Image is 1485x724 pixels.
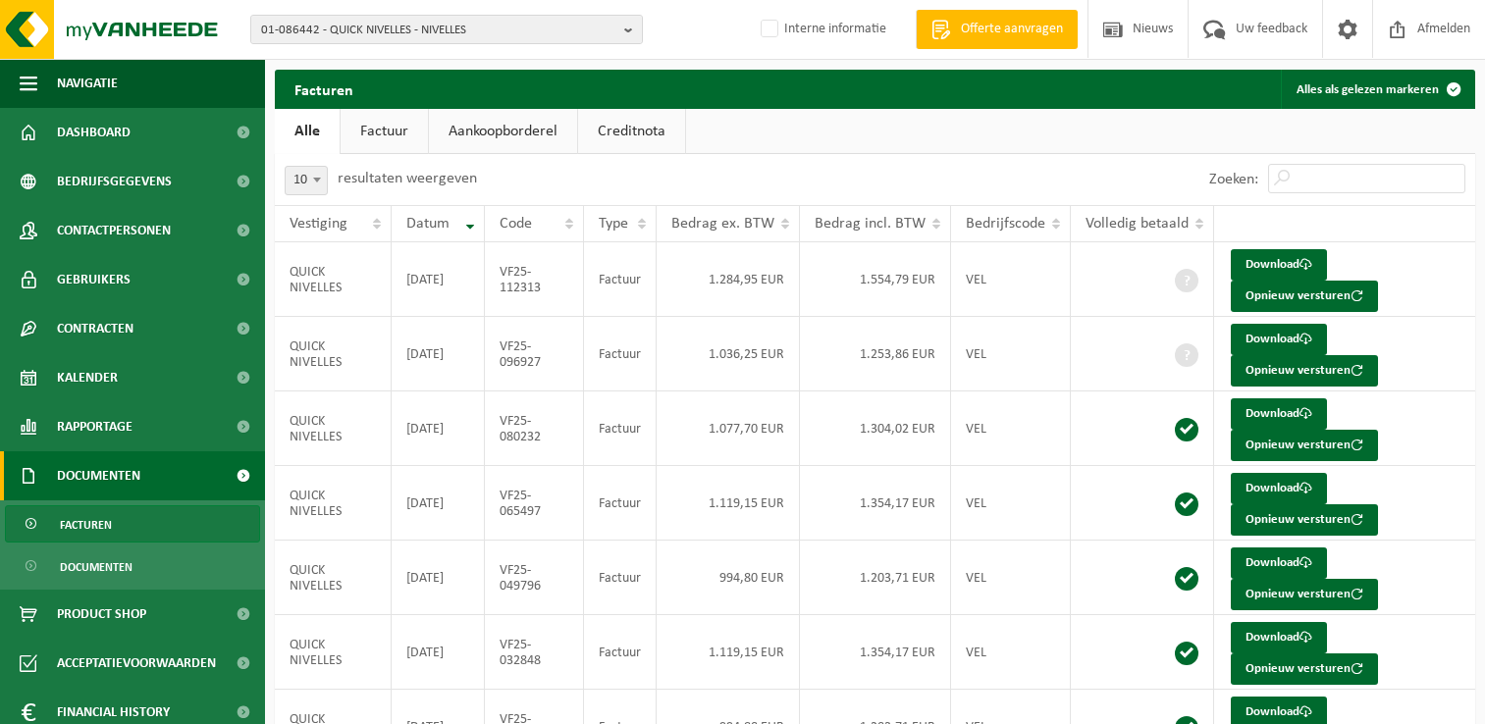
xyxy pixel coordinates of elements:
[406,216,450,232] span: Datum
[60,548,133,586] span: Documenten
[500,216,532,232] span: Code
[57,59,118,108] span: Navigatie
[275,541,392,615] td: QUICK NIVELLES
[57,157,172,206] span: Bedrijfsgegevens
[392,391,484,466] td: [DATE]
[657,466,800,541] td: 1.119,15 EUR
[275,615,392,690] td: QUICK NIVELLES
[1231,355,1378,387] button: Opnieuw versturen
[800,541,951,615] td: 1.203,71 EUR
[341,109,428,154] a: Factuur
[800,317,951,391] td: 1.253,86 EUR
[1281,70,1473,109] button: Alles als gelezen markeren
[286,167,327,194] span: 10
[1231,281,1378,312] button: Opnieuw versturen
[951,541,1071,615] td: VEL
[57,304,133,353] span: Contracten
[57,206,171,255] span: Contactpersonen
[966,216,1045,232] span: Bedrijfscode
[485,317,584,391] td: VF25-096927
[57,402,133,451] span: Rapportage
[1231,249,1327,281] a: Download
[275,70,373,108] h2: Facturen
[671,216,774,232] span: Bedrag ex. BTW
[5,505,260,543] a: Facturen
[956,20,1068,39] span: Offerte aanvragen
[60,506,112,543] span: Facturen
[657,391,800,466] td: 1.077,70 EUR
[584,466,657,541] td: Factuur
[338,171,477,186] label: resultaten weergeven
[1231,473,1327,504] a: Download
[1209,172,1258,187] label: Zoeken:
[584,615,657,690] td: Factuur
[485,242,584,317] td: VF25-112313
[275,466,392,541] td: QUICK NIVELLES
[392,615,484,690] td: [DATE]
[1231,430,1378,461] button: Opnieuw versturen
[392,541,484,615] td: [DATE]
[800,242,951,317] td: 1.554,79 EUR
[485,391,584,466] td: VF25-080232
[1086,216,1189,232] span: Volledig betaald
[5,547,260,585] a: Documenten
[757,15,886,44] label: Interne informatie
[57,353,118,402] span: Kalender
[392,317,484,391] td: [DATE]
[275,317,392,391] td: QUICK NIVELLES
[1231,324,1327,355] a: Download
[584,317,657,391] td: Factuur
[951,317,1071,391] td: VEL
[599,216,628,232] span: Type
[951,391,1071,466] td: VEL
[657,541,800,615] td: 994,80 EUR
[57,108,131,157] span: Dashboard
[584,391,657,466] td: Factuur
[1231,579,1378,610] button: Opnieuw versturen
[951,466,1071,541] td: VEL
[57,255,131,304] span: Gebruikers
[57,451,140,500] span: Documenten
[1231,504,1378,536] button: Opnieuw versturen
[951,242,1071,317] td: VEL
[429,109,577,154] a: Aankoopborderel
[485,466,584,541] td: VF25-065497
[285,166,328,195] span: 10
[951,615,1071,690] td: VEL
[916,10,1078,49] a: Offerte aanvragen
[800,615,951,690] td: 1.354,17 EUR
[290,216,347,232] span: Vestiging
[250,15,643,44] button: 01-086442 - QUICK NIVELLES - NIVELLES
[261,16,616,45] span: 01-086442 - QUICK NIVELLES - NIVELLES
[275,242,392,317] td: QUICK NIVELLES
[275,391,392,466] td: QUICK NIVELLES
[57,639,216,688] span: Acceptatievoorwaarden
[275,109,340,154] a: Alle
[578,109,685,154] a: Creditnota
[800,466,951,541] td: 1.354,17 EUR
[1231,653,1378,685] button: Opnieuw versturen
[657,615,800,690] td: 1.119,15 EUR
[1231,622,1327,653] a: Download
[815,216,926,232] span: Bedrag incl. BTW
[392,242,484,317] td: [DATE]
[800,391,951,466] td: 1.304,02 EUR
[392,466,484,541] td: [DATE]
[485,541,584,615] td: VF25-049796
[584,541,657,615] td: Factuur
[657,317,800,391] td: 1.036,25 EUR
[485,615,584,690] td: VF25-032848
[57,590,146,639] span: Product Shop
[657,242,800,317] td: 1.284,95 EUR
[1231,547,1327,579] a: Download
[1231,398,1327,430] a: Download
[584,242,657,317] td: Factuur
